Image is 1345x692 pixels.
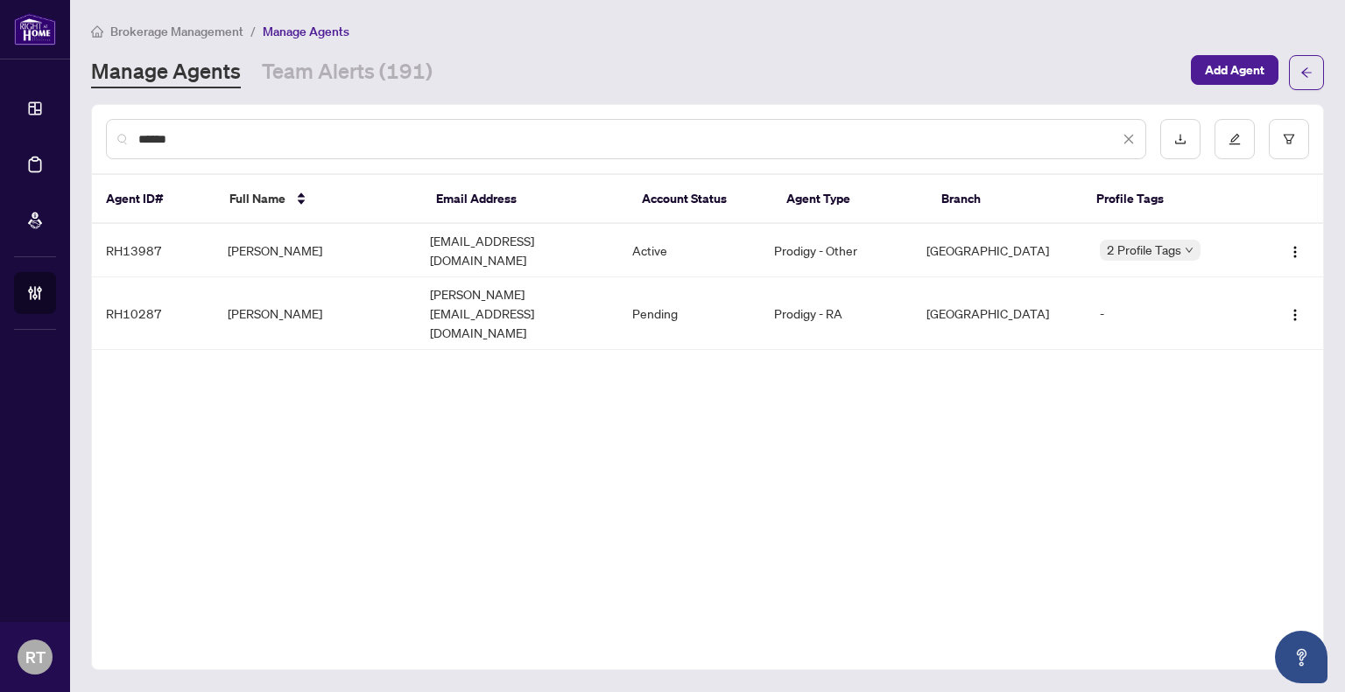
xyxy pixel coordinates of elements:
[618,224,760,277] td: Active
[14,13,56,45] img: logo
[1185,246,1194,255] span: down
[250,21,256,41] li: /
[772,175,927,224] th: Agent Type
[422,175,629,224] th: Email Address
[912,277,1087,350] td: [GEOGRAPHIC_DATA]
[416,224,618,277] td: [EMAIL_ADDRESS][DOMAIN_NAME]
[760,277,912,350] td: Prodigy - RA
[1275,631,1327,683] button: Open asap
[215,175,422,224] th: Full Name
[1300,66,1313,79] span: arrow-left
[760,224,912,277] td: Prodigy - Other
[1107,240,1181,260] span: 2 Profile Tags
[25,645,46,669] span: RT
[1205,56,1264,84] span: Add Agent
[1082,175,1257,224] th: Profile Tags
[91,25,103,38] span: home
[1174,133,1187,145] span: download
[1086,277,1258,350] td: -
[1269,119,1309,159] button: filter
[1229,133,1241,145] span: edit
[263,24,349,39] span: Manage Agents
[912,224,1087,277] td: [GEOGRAPHIC_DATA]
[1123,133,1135,145] span: close
[1191,55,1278,85] button: Add Agent
[92,175,215,224] th: Agent ID#
[1283,133,1295,145] span: filter
[628,175,772,224] th: Account Status
[927,175,1082,224] th: Branch
[1215,119,1255,159] button: edit
[1160,119,1201,159] button: download
[92,224,214,277] td: RH13987
[416,277,618,350] td: [PERSON_NAME][EMAIL_ADDRESS][DOMAIN_NAME]
[1281,299,1309,327] button: Logo
[1281,236,1309,264] button: Logo
[262,57,433,88] a: Team Alerts (191)
[110,24,243,39] span: Brokerage Management
[91,57,241,88] a: Manage Agents
[1288,245,1302,259] img: Logo
[214,277,416,350] td: [PERSON_NAME]
[1288,308,1302,322] img: Logo
[618,277,760,350] td: Pending
[214,224,416,277] td: [PERSON_NAME]
[229,189,285,208] span: Full Name
[92,277,214,350] td: RH10287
